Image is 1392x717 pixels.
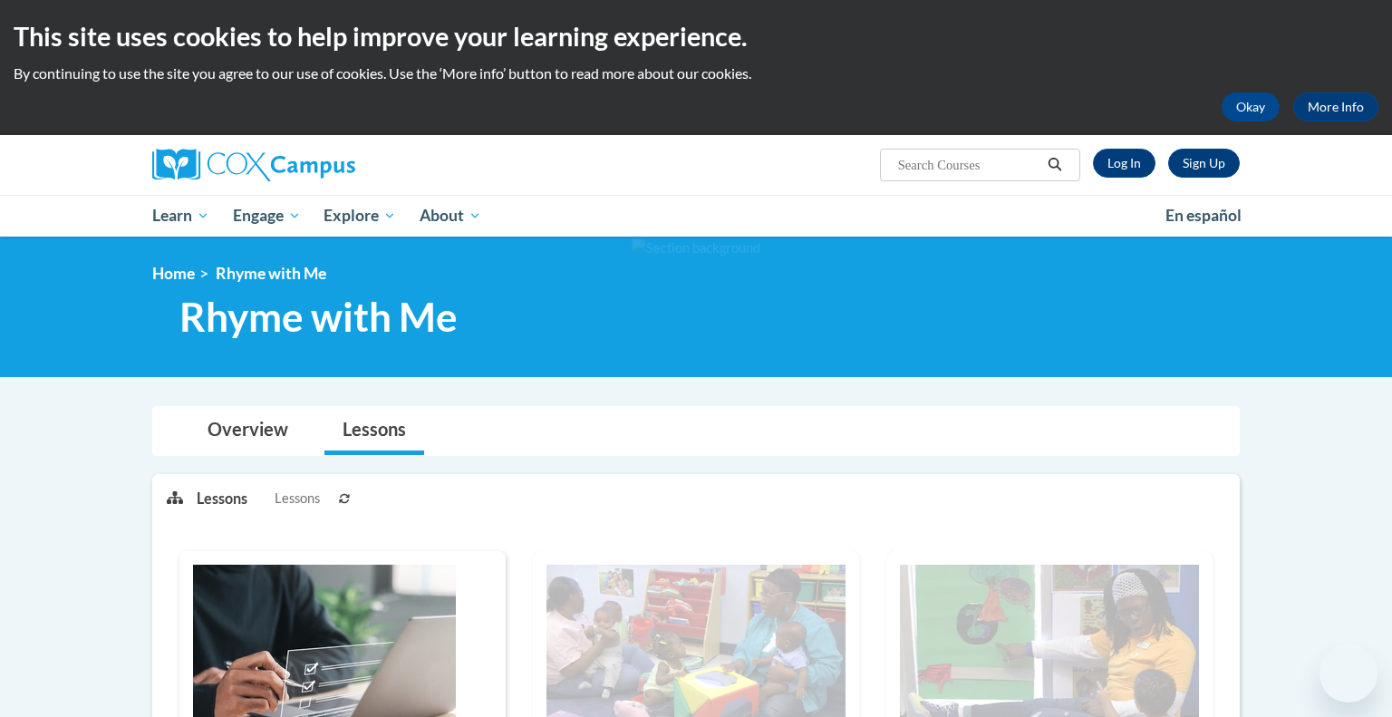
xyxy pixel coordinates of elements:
a: Learn [140,195,221,237]
a: More Info [1293,92,1378,121]
span: Lessons [275,489,320,509]
div: Main menu [125,195,1267,237]
a: Register [1168,149,1240,178]
span: About [420,205,481,227]
img: Cox Campus [152,149,355,181]
a: About [408,195,493,237]
h2: This site uses cookies to help improve your learning experience. [14,18,1378,54]
a: Explore [312,195,408,237]
a: Lessons [324,407,424,455]
iframe: Button to launch messaging window [1319,644,1377,702]
span: Engage [233,205,301,227]
img: Section background [632,238,760,258]
input: Search Courses [896,154,1041,176]
p: Lessons [197,489,247,509]
a: Home [152,264,195,283]
span: Rhyme with Me [216,264,326,283]
span: Rhyme with Me [179,293,458,341]
p: By continuing to use the site you agree to our use of cookies. Use the ‘More info’ button to read... [14,63,1378,83]
a: Engage [221,195,313,237]
span: Explore [324,205,396,227]
a: Overview [189,407,306,455]
a: Cox Campus [152,149,497,181]
span: Learn [152,205,209,227]
a: Log In [1093,149,1155,178]
button: Okay [1222,92,1280,121]
button: Search [1041,154,1068,176]
a: En español [1154,197,1253,235]
span: En español [1165,206,1242,225]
